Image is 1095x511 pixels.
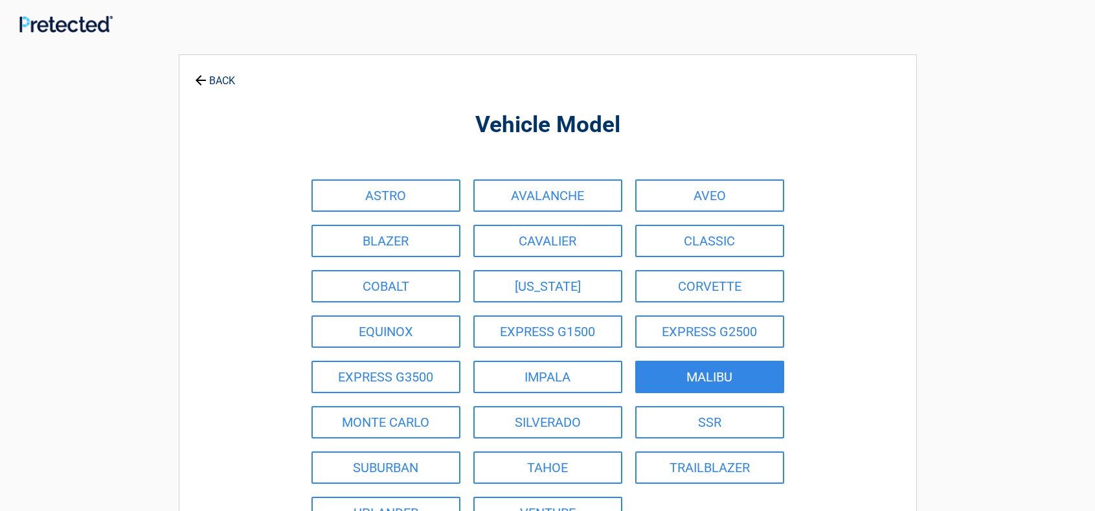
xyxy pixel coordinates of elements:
h2: Vehicle Model [251,110,845,141]
img: Main Logo [19,16,113,32]
a: MONTE CARLO [311,406,460,438]
a: BACK [192,63,238,86]
a: EXPRESS G2500 [635,315,784,348]
a: EXPRESS G3500 [311,361,460,393]
a: AVALANCHE [473,179,622,212]
a: EQUINOX [311,315,460,348]
a: IMPALA [473,361,622,393]
a: CAVALIER [473,225,622,257]
a: EXPRESS G1500 [473,315,622,348]
a: SUBURBAN [311,451,460,484]
a: COBALT [311,270,460,302]
a: MALIBU [635,361,784,393]
a: [US_STATE] [473,270,622,302]
a: AVEO [635,179,784,212]
a: CLASSIC [635,225,784,257]
a: ASTRO [311,179,460,212]
a: SILVERADO [473,406,622,438]
a: BLAZER [311,225,460,257]
a: TRAILBLAZER [635,451,784,484]
a: TAHOE [473,451,622,484]
a: CORVETTE [635,270,784,302]
a: SSR [635,406,784,438]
